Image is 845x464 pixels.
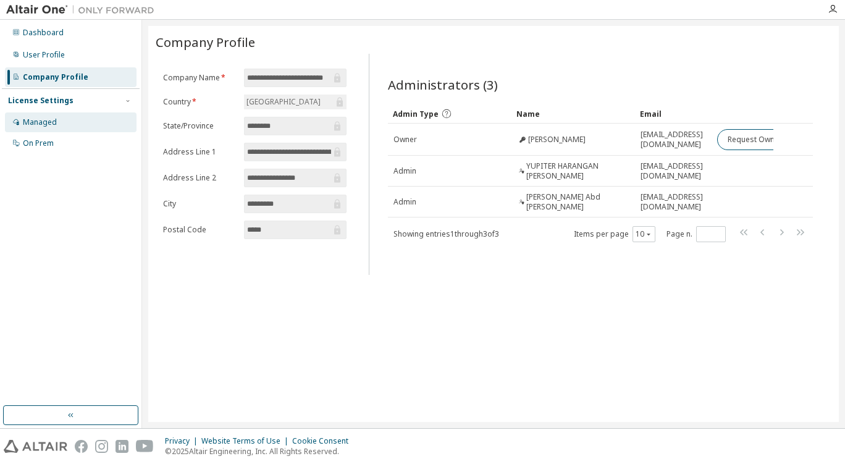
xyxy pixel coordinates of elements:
[393,229,499,239] span: Showing entries 1 through 3 of 3
[526,192,629,212] span: [PERSON_NAME] Abd [PERSON_NAME]
[516,104,630,124] div: Name
[393,135,417,145] span: Owner
[717,129,822,150] button: Request Owner Change
[528,135,586,145] span: [PERSON_NAME]
[75,440,88,453] img: facebook.svg
[163,73,237,83] label: Company Name
[6,4,161,16] img: Altair One
[4,440,67,453] img: altair_logo.svg
[388,76,498,93] span: Administrators (3)
[393,197,416,207] span: Admin
[23,117,57,127] div: Managed
[641,130,706,150] span: [EMAIL_ADDRESS][DOMAIN_NAME]
[165,446,356,457] p: © 2025 Altair Engineering, Inc. All Rights Reserved.
[201,436,292,446] div: Website Terms of Use
[8,96,74,106] div: License Settings
[163,199,237,209] label: City
[393,166,416,176] span: Admin
[163,225,237,235] label: Postal Code
[165,436,201,446] div: Privacy
[245,95,322,109] div: [GEOGRAPHIC_DATA]
[23,72,88,82] div: Company Profile
[526,161,629,181] span: YUPITER HARANGAN [PERSON_NAME]
[393,109,439,119] span: Admin Type
[23,50,65,60] div: User Profile
[640,104,707,124] div: Email
[136,440,154,453] img: youtube.svg
[116,440,128,453] img: linkedin.svg
[641,192,706,212] span: [EMAIL_ADDRESS][DOMAIN_NAME]
[641,161,706,181] span: [EMAIL_ADDRESS][DOMAIN_NAME]
[292,436,356,446] div: Cookie Consent
[23,138,54,148] div: On Prem
[244,95,347,109] div: [GEOGRAPHIC_DATA]
[23,28,64,38] div: Dashboard
[163,147,237,157] label: Address Line 1
[163,97,237,107] label: Country
[95,440,108,453] img: instagram.svg
[163,121,237,131] label: State/Province
[574,226,655,242] span: Items per page
[636,229,652,239] button: 10
[156,33,255,51] span: Company Profile
[163,173,237,183] label: Address Line 2
[666,226,726,242] span: Page n.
